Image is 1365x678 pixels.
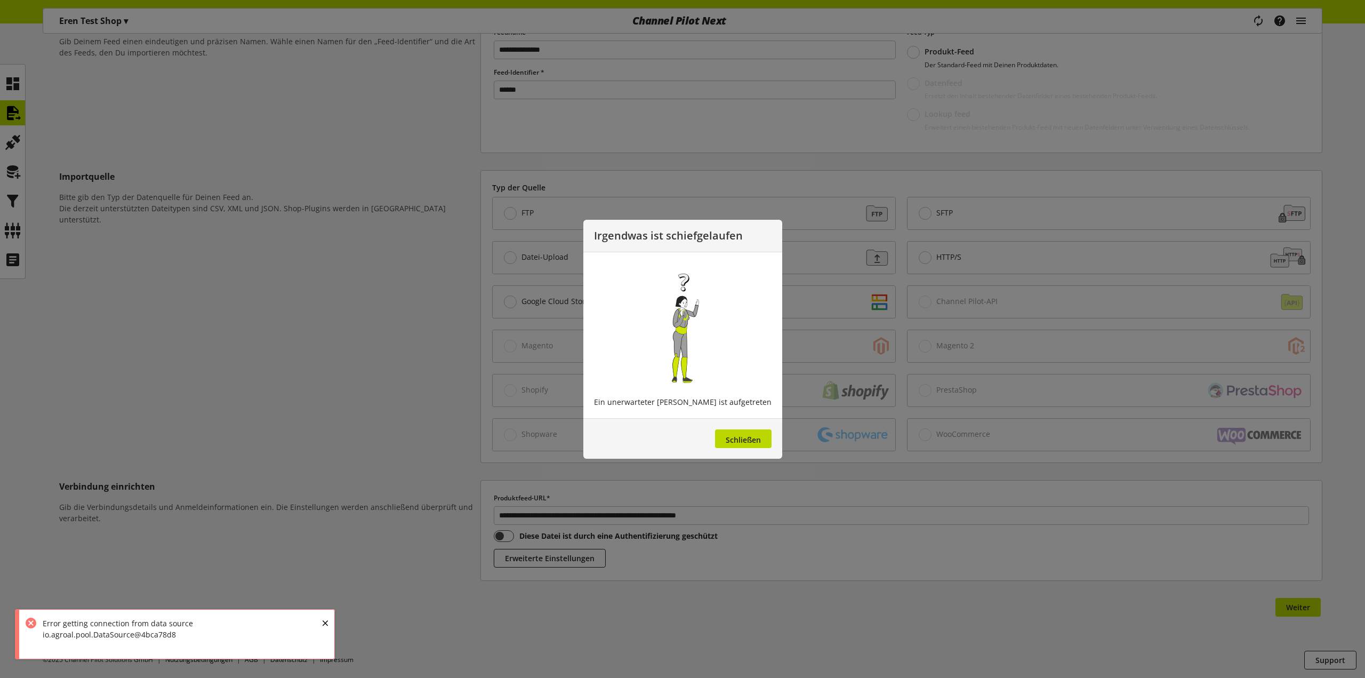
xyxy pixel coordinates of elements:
div: Error getting connection from data source io.agroal.pool.DataSource@4bca78d8 [37,618,298,640]
img: b4666e090bd0db935c98c88ae875585c.svg [616,263,749,396]
p: Irgendwas ist schiefgelaufen [594,230,772,241]
p: Ein unerwarteter [PERSON_NAME] ist aufgetreten [594,396,772,408]
button: Schließen [715,429,772,448]
span: Schließen [726,435,761,445]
